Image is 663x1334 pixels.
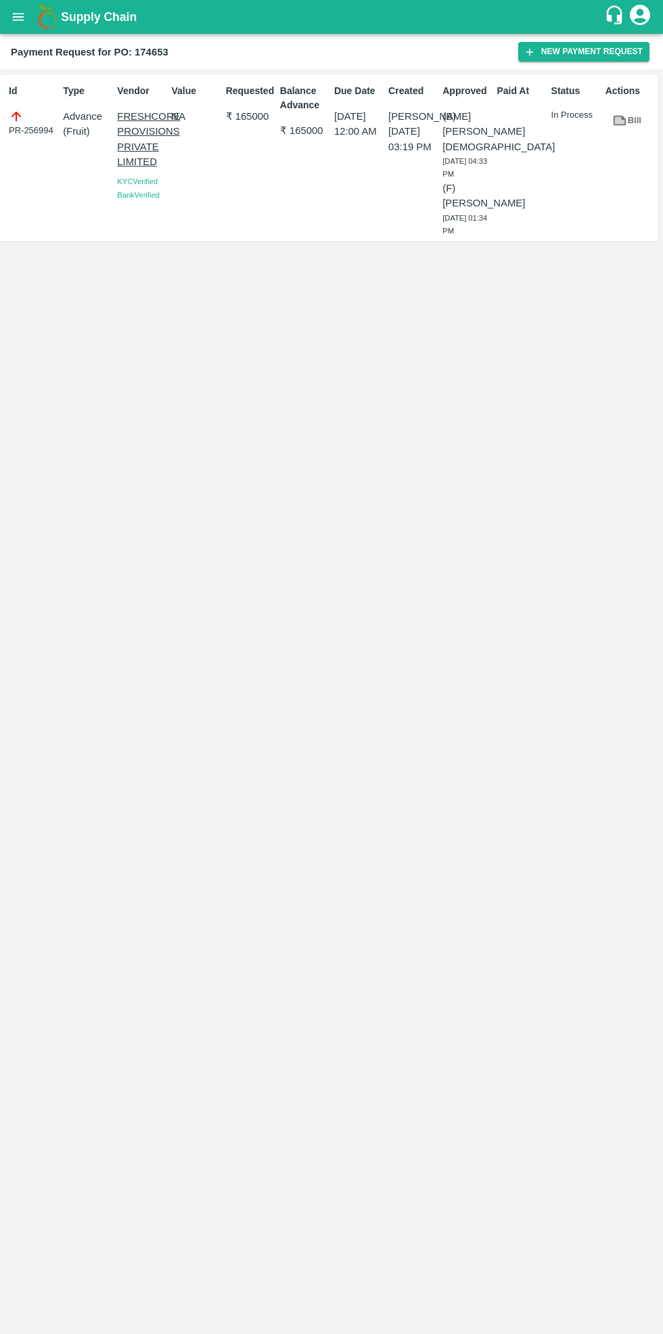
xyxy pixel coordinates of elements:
p: ₹ 165000 [280,123,329,138]
p: (B) [PERSON_NAME][DEMOGRAPHIC_DATA] [442,109,491,154]
p: Requested [226,84,275,98]
p: Vendor [117,84,166,98]
p: ( Fruit ) [63,124,112,139]
p: Type [63,84,112,98]
div: customer-support [604,5,628,29]
span: [DATE] 01:34 PM [442,214,487,236]
p: Due Date [334,84,383,98]
p: Actions [605,84,654,98]
p: [DATE] 03:19 PM [388,124,437,154]
span: Bank Verified [117,191,159,199]
p: ₹ 165000 [226,109,275,124]
p: [DATE] 12:00 AM [334,109,383,139]
b: Supply Chain [61,10,137,24]
p: [PERSON_NAME] [388,109,437,124]
p: In Process [551,109,600,122]
p: (F) [PERSON_NAME] [442,181,491,211]
img: logo [34,3,61,30]
b: Payment Request for PO: 174653 [11,47,168,58]
span: KYC Verified [117,177,158,185]
p: Created [388,84,437,98]
p: Approved [442,84,491,98]
button: open drawer [3,1,34,32]
p: Value [171,84,220,98]
p: Balance Advance [280,84,329,112]
div: account of current user [628,3,652,31]
div: PR-256994 [9,109,58,137]
a: Supply Chain [61,7,604,26]
p: Paid At [497,84,545,98]
a: Bill [605,109,649,133]
span: [DATE] 04:33 PM [442,157,487,179]
p: NA [171,109,220,124]
p: Advance [63,109,112,124]
p: Id [9,84,58,98]
p: FRESHCORE PROVISIONS PRIVATE LIMITED [117,109,166,169]
p: Status [551,84,600,98]
button: New Payment Request [518,42,649,62]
